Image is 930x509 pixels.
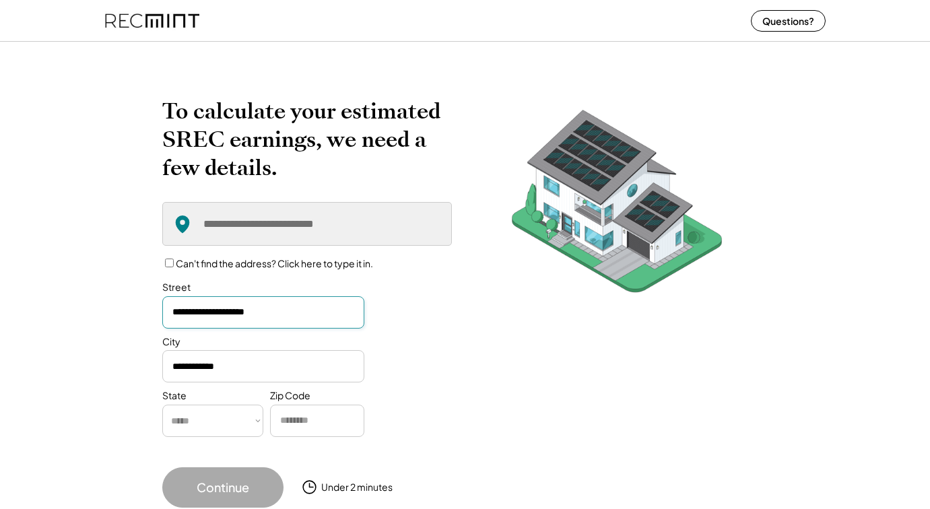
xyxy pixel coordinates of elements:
[162,389,187,403] div: State
[321,481,393,494] div: Under 2 minutes
[176,257,373,269] label: Can't find the address? Click here to type it in.
[486,97,748,313] img: RecMintArtboard%207.png
[162,335,180,349] div: City
[270,389,310,403] div: Zip Code
[162,467,284,508] button: Continue
[105,3,199,38] img: recmint-logotype%403x%20%281%29.jpeg
[751,10,826,32] button: Questions?
[162,97,452,182] h2: To calculate your estimated SREC earnings, we need a few details.
[162,281,191,294] div: Street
